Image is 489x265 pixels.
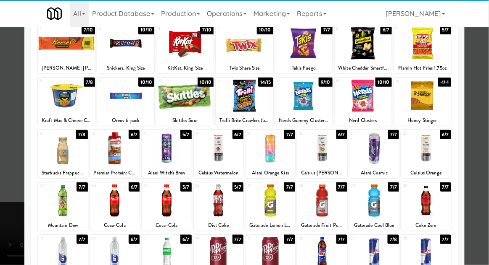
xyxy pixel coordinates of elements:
[335,25,392,73] div: 66/7White Cheddar Smartfood Popcorn 1oz
[156,63,214,73] div: KitKat, King Size
[200,25,214,34] div: 7/10
[247,130,270,137] div: 19
[99,78,126,85] div: 9
[336,130,347,139] div: 6/7
[142,130,191,178] div: 175/7Alani Witch's Brew
[297,168,347,178] div: Celsius [PERSON_NAME]
[247,182,270,190] div: 27
[99,25,126,32] div: 2
[440,130,451,139] div: 6/7
[403,182,426,190] div: 30
[129,235,140,244] div: 6/7
[299,220,346,231] div: Gatorade Fruit Punch
[246,130,295,178] div: 197/7Alani Orange Kiss
[402,220,449,231] div: Coke Zero
[275,25,333,73] div: 57/7Takis Fuego
[388,235,399,244] div: 7/8
[158,78,185,85] div: 10
[351,130,374,137] div: 21
[76,130,87,139] div: 7/8
[394,115,451,126] div: Honey Stinger
[92,130,115,137] div: 16
[321,25,332,34] div: 7/7
[336,182,347,192] div: 7/7
[297,130,347,178] div: 206/7Celsius [PERSON_NAME]
[142,182,191,231] div: 255/7Coca-Cola
[84,78,95,87] div: 7/8
[233,130,243,139] div: 6/7
[158,115,212,126] div: Skittles Sour
[216,63,273,73] div: Twix Share Size
[275,78,333,126] div: 129/10Nerds Gummy Clusters Very [PERSON_NAME]
[233,235,243,244] div: 7/7
[129,182,140,192] div: 6/7
[194,220,243,231] div: Diet Coke
[401,220,451,231] div: Coke Zero
[381,25,391,34] div: 6/7
[129,130,140,139] div: 6/7
[97,63,154,73] div: Snickers, King Size
[216,115,273,126] div: Trolli Brite Crawlers (5oz)
[351,220,398,231] div: Gatorade Cool Blue
[156,78,214,126] div: 1010/10Skittles Sour
[142,168,191,178] div: Alani Witch's Brew
[247,220,294,231] div: Gatorade Lemon Lime
[394,25,451,73] div: 75/7Flamin Hot Fries 1.75oz
[351,235,374,242] div: 37
[351,182,374,190] div: 29
[401,182,451,231] div: 307/7Coke Zero
[275,63,333,73] div: Takis Fuego
[47,6,62,21] img: Micromart
[349,168,399,178] div: Alani Cosmic
[38,220,87,231] div: Mountain Dew
[143,220,190,231] div: Coca-Cola
[40,182,63,190] div: 23
[299,182,322,190] div: 28
[336,115,391,126] div: Nerd Clusters
[402,168,449,178] div: Celsius Orange
[349,130,399,178] div: 217/7Alani Cosmic
[40,235,63,242] div: 31
[299,130,322,137] div: 20
[401,168,451,178] div: Celsius Orange
[97,25,154,73] div: 210/10Snickers, King Size
[217,63,272,73] div: Twix Share Size
[82,25,95,34] div: 7/10
[91,168,138,178] div: Premier Protein: Chocolate Peanut Butter
[77,235,87,244] div: 7/7
[38,25,95,73] div: 17/10[PERSON_NAME] [PERSON_NAME] Size
[194,168,243,178] div: Celsius Watermelon
[180,130,191,139] div: 5/7
[97,115,154,126] div: Oreos 6-pack
[395,63,450,73] div: Flamin Hot Fries 1.75oz
[257,25,273,34] div: 10/10
[39,168,86,178] div: Starbucks Frappucino Vanilla
[403,235,426,242] div: 38
[258,78,273,87] div: 14/15
[77,182,87,192] div: 7/7
[336,25,363,32] div: 6
[277,63,331,73] div: Takis Fuego
[277,25,304,32] div: 5
[40,130,63,137] div: 15
[138,78,155,87] div: 10/10
[351,168,398,178] div: Alani Cosmic
[158,25,185,32] div: 3
[217,25,244,32] div: 4
[394,63,451,73] div: Flamin Hot Fries 1.75oz
[98,63,153,73] div: Snickers, King Size
[297,220,347,231] div: Gatorade Fruit Punch
[403,130,426,137] div: 22
[375,78,392,87] div: 10/10
[98,115,153,126] div: Oreos 6-pack
[336,63,391,73] div: White Cheddar Smartfood Popcorn 1oz
[394,78,451,126] div: 14-1/-1Honey Stinger
[91,220,138,231] div: Coca-Cola
[196,182,219,190] div: 26
[90,220,140,231] div: Coca-Cola
[90,182,140,231] div: 246/7Coca-Cola
[142,220,191,231] div: Coca-Cola
[284,235,295,244] div: 7/7
[40,25,66,32] div: 1
[216,78,273,126] div: 1114/15Trolli Brite Crawlers (5oz)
